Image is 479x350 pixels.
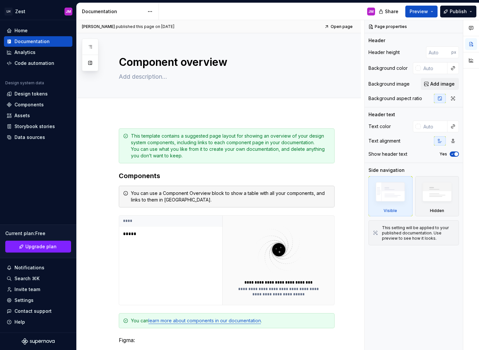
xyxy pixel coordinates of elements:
[82,24,115,29] span: [PERSON_NAME]
[5,241,71,253] button: Upgrade plan
[421,121,447,132] input: Auto
[14,27,28,34] div: Home
[368,111,395,118] div: Header text
[131,190,330,203] div: You can use a Component Overview block to show a table with all your components, and links to the...
[405,6,438,17] button: Preview
[14,91,48,97] div: Design tokens
[14,275,39,282] div: Search ⌘K
[4,273,72,284] button: Search ⌘K
[5,8,13,15] div: LH
[14,101,44,108] div: Components
[4,36,72,47] a: Documentation
[14,308,52,314] div: Contact support
[426,46,451,58] input: Auto
[14,297,34,304] div: Settings
[4,25,72,36] a: Home
[451,50,456,55] p: px
[66,9,71,14] div: JM
[322,22,356,31] a: Open page
[14,38,50,45] div: Documentation
[331,24,353,29] span: Open page
[117,54,333,70] textarea: Component overview
[4,47,72,58] a: Analytics
[1,4,75,18] button: LHZestJM
[14,49,36,56] div: Analytics
[4,58,72,68] a: Code automation
[4,284,72,295] a: Invite team
[375,6,403,17] button: Share
[4,99,72,110] a: Components
[4,317,72,327] button: Help
[116,24,174,29] div: published this page on [DATE]
[440,6,476,17] button: Publish
[14,112,30,119] div: Assets
[14,134,45,141] div: Data sources
[368,138,400,144] div: Text alignment
[148,318,261,323] a: learn more about components in our documentation
[4,121,72,132] a: Storybook stories
[415,176,459,216] div: Hidden
[14,286,40,293] div: Invite team
[131,133,330,159] div: This template contains a suggested page layout for showing an overview of your design system comp...
[421,62,447,74] input: Auto
[14,264,44,271] div: Notifications
[4,295,72,306] a: Settings
[385,8,398,15] span: Share
[15,8,25,15] div: Zest
[368,81,410,87] div: Background image
[22,338,55,345] svg: Supernova Logo
[440,151,447,157] label: Yes
[368,49,400,56] div: Header height
[421,78,459,90] button: Add image
[82,8,144,15] div: Documentation
[368,9,374,14] div: JM
[4,110,72,121] a: Assets
[5,230,71,237] div: Current plan : Free
[382,225,455,241] div: This setting will be applied to your published documentation. Use preview to see how it looks.
[368,123,391,130] div: Text color
[368,37,385,44] div: Header
[14,319,25,325] div: Help
[14,123,55,130] div: Storybook stories
[368,176,413,216] div: Visible
[4,262,72,273] button: Notifications
[430,208,444,213] div: Hidden
[368,167,405,174] div: Side navigation
[368,95,422,102] div: Background aspect ratio
[368,151,407,157] div: Show header text
[450,8,467,15] span: Publish
[4,89,72,99] a: Design tokens
[131,317,330,324] div: You can .
[119,171,335,180] h3: Components
[4,132,72,143] a: Data sources
[430,81,455,87] span: Add image
[25,243,57,250] span: Upgrade plan
[5,80,44,86] div: Design system data
[119,336,335,344] p: Figma:
[4,306,72,316] button: Contact support
[410,8,428,15] span: Preview
[14,60,54,67] div: Code automation
[368,65,408,71] div: Background color
[384,208,397,213] div: Visible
